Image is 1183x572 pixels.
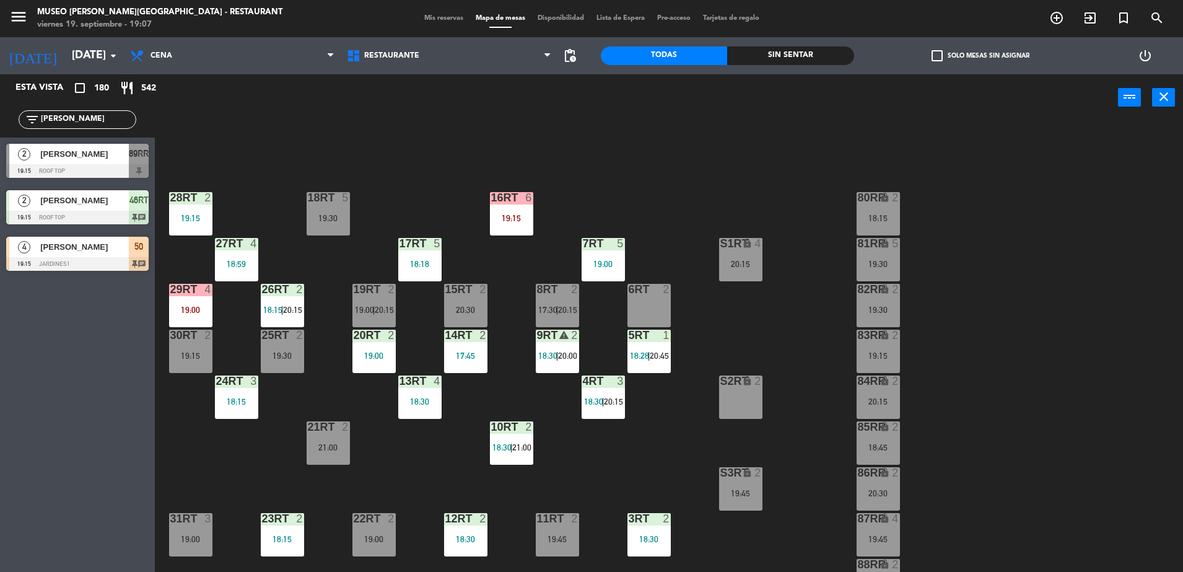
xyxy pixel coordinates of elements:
[720,376,721,387] div: S2RT
[204,513,212,524] div: 3
[556,305,559,315] span: |
[892,284,899,295] div: 2
[754,376,762,387] div: 2
[204,330,212,341] div: 2
[571,284,578,295] div: 2
[445,330,446,341] div: 14RT
[106,48,121,63] i: arrow_drop_down
[444,306,487,314] div: 20:30
[444,351,487,360] div: 17:45
[352,351,396,360] div: 19:00
[169,535,212,543] div: 19:00
[857,260,900,268] div: 19:30
[571,513,578,524] div: 2
[857,351,900,360] div: 19:15
[525,421,533,433] div: 2
[18,241,30,253] span: 4
[719,489,762,498] div: 19:45
[398,397,442,406] div: 18:30
[170,192,171,203] div: 28RT
[697,15,766,22] span: Tarjetas de regalo
[262,330,263,341] div: 25RT
[1138,48,1153,63] i: power_settings_new
[263,305,282,315] span: 18:15
[216,376,217,387] div: 24RT
[880,192,890,203] i: lock
[490,214,533,222] div: 19:15
[538,305,557,315] span: 17:30
[720,467,721,478] div: S3RT
[559,330,569,340] i: warning
[754,238,762,249] div: 4
[25,112,40,127] i: filter_list
[479,284,487,295] div: 2
[296,284,303,295] div: 2
[6,81,89,95] div: Esta vista
[663,513,670,524] div: 2
[1049,11,1064,25] i: add_circle_outline
[169,214,212,222] div: 19:15
[296,330,303,341] div: 2
[388,284,395,295] div: 2
[250,238,258,249] div: 4
[880,467,890,478] i: lock
[215,397,258,406] div: 18:15
[250,376,258,387] div: 3
[261,351,304,360] div: 19:30
[479,330,487,341] div: 2
[375,305,394,315] span: 20:15
[892,559,899,570] div: 2
[892,513,899,524] div: 4
[40,113,136,126] input: Filtrar por nombre...
[283,305,302,315] span: 20:15
[537,284,538,295] div: 8RT
[531,15,590,22] span: Disponibilidad
[352,535,396,543] div: 19:00
[880,421,890,432] i: lock
[932,50,1029,61] label: Solo mesas sin asignar
[742,376,753,386] i: lock
[558,305,577,315] span: 20:15
[261,535,304,543] div: 18:15
[651,15,697,22] span: Pre-acceso
[215,260,258,268] div: 18:59
[120,81,134,95] i: restaurant
[491,421,492,433] div: 10RT
[880,284,890,294] i: lock
[204,284,212,295] div: 4
[342,192,349,203] div: 5
[892,192,899,203] div: 2
[479,513,487,524] div: 2
[1150,11,1164,25] i: search
[373,305,375,315] span: |
[388,330,395,341] div: 2
[94,81,109,95] span: 180
[307,214,350,222] div: 19:30
[582,260,625,268] div: 19:00
[880,376,890,386] i: lock
[9,7,28,30] button: menu
[216,238,217,249] div: 27RT
[601,46,727,65] div: Todas
[281,305,284,315] span: |
[663,330,670,341] div: 1
[169,306,212,314] div: 19:00
[754,467,762,478] div: 2
[364,51,419,60] span: Restaurante
[584,397,603,407] span: 18:30
[880,559,890,570] i: lock
[617,238,624,249] div: 5
[151,51,172,60] span: Cena
[604,397,623,407] span: 20:15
